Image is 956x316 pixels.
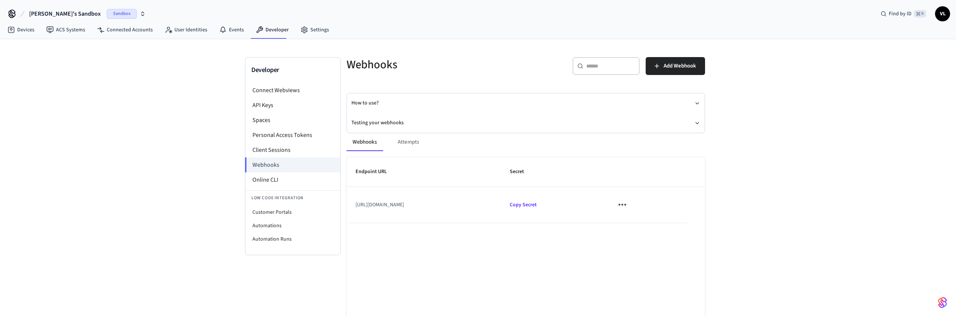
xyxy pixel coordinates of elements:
li: API Keys [245,98,340,113]
span: Find by ID [889,10,912,18]
a: Devices [1,23,40,37]
button: Add Webhook [646,57,705,75]
span: ⌘ K [914,10,926,18]
span: Endpoint URL [356,166,397,178]
li: Webhooks [245,157,340,172]
a: Events [213,23,250,37]
li: Personal Access Tokens [245,128,340,143]
button: How to use? [351,93,700,113]
button: Webhooks [347,133,383,151]
li: Automation Runs [245,232,340,246]
div: Find by ID⌘ K [875,7,932,21]
a: User Identities [159,23,213,37]
a: Connected Accounts [91,23,159,37]
h5: Webhooks [347,57,521,72]
li: Connect Webviews [245,83,340,98]
a: Developer [250,23,295,37]
div: ant example [347,133,705,151]
button: VL [935,6,950,21]
a: Settings [295,23,335,37]
td: [URL][DOMAIN_NAME] [347,187,501,223]
span: Add Webhook [664,61,696,71]
img: SeamLogoGradient.69752ec5.svg [938,297,947,309]
h3: Developer [251,65,334,75]
span: [PERSON_NAME]'s Sandbox [29,9,101,18]
span: VL [936,7,949,21]
span: Secret [510,166,534,178]
span: Copied! [510,201,537,209]
li: Online CLI [245,172,340,187]
li: Client Sessions [245,143,340,157]
span: Sandbox [107,9,137,19]
li: Automations [245,219,340,232]
a: ACS Systems [40,23,91,37]
table: sticky table [347,157,705,223]
button: Testing your webhooks [351,113,700,133]
li: Spaces [245,113,340,128]
li: Low Code Integration [245,190,340,206]
li: Customer Portals [245,206,340,219]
